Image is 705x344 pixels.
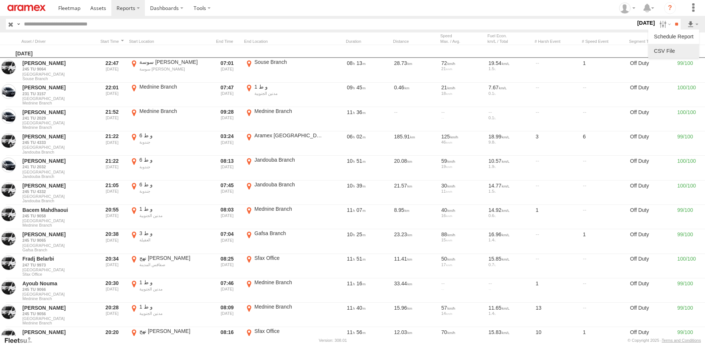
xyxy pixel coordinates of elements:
div: Aramex [GEOGRAPHIC_DATA] [254,132,324,139]
span: 51 [357,256,366,262]
div: Click to Sort [393,39,437,44]
div: 1 [582,230,626,253]
div: 57 [441,305,483,311]
span: Filter Results to this Group [22,174,94,179]
div: Mednine Branch [254,279,324,286]
div: 72 [441,60,483,66]
span: [GEOGRAPHIC_DATA] [22,268,94,272]
span: 09 [347,85,355,90]
span: 45 [357,85,366,90]
a: 245 TU 9056 [22,311,94,316]
div: 13 [535,303,579,326]
span: 16 [357,281,366,286]
a: 245 TU 9065 [22,238,94,243]
div: Entered prior to selected date range [98,206,126,228]
div: 1 [535,279,579,302]
div: نهج [PERSON_NAME] [139,255,209,261]
span: 10 [347,231,355,237]
label: [DATE] [636,19,656,27]
div: و ط 6 [139,132,209,139]
div: العقيلة [139,237,209,242]
div: 59 [441,158,483,164]
div: 28.73 [393,59,437,82]
div: Off Duty [629,181,673,204]
a: [PERSON_NAME] [22,231,94,238]
div: 11.65 [489,305,531,311]
div: 14.77 [489,182,531,189]
div: Entered prior to selected date range [98,59,126,82]
a: 241 TU 2032 [22,164,94,169]
div: مدنين الجنوبية [254,91,324,96]
div: Off Duty [629,132,673,155]
div: Entered prior to selected date range [98,108,126,131]
a: Bacem Mahdhaoui [22,207,94,213]
div: 15.85 [489,255,531,262]
div: Off Duty [629,206,673,228]
div: 19.54 [489,60,531,66]
a: View Asset in Asset Management [1,329,16,344]
div: و ط 3 [139,230,209,237]
a: Ayoub Nouma [22,280,94,287]
span: 08 [347,60,355,66]
span: [GEOGRAPHIC_DATA] [22,170,94,174]
a: [PERSON_NAME] [22,158,94,164]
div: 0.6 [489,213,531,218]
a: 231 TU 3157 [22,91,94,96]
span: Filter Results to this Group [22,248,94,252]
span: Filter Results to this Group [22,76,94,81]
div: سوسة [PERSON_NAME] [139,59,209,65]
div: Off Duty [629,59,673,82]
div: 70 [441,329,483,336]
a: View Asset in Asset Management [1,60,16,75]
div: 6 [582,132,626,155]
div: Exited after selected date range [213,108,241,131]
div: 1.9 [489,164,531,169]
span: [GEOGRAPHIC_DATA] [22,145,94,149]
div: 23.23 [393,230,437,253]
div: نهج [PERSON_NAME] [139,328,209,334]
div: جندوبة [139,140,209,145]
a: View Asset in Asset Management [1,255,16,270]
div: 15.96 [393,303,437,326]
div: سوسة [PERSON_NAME] [139,66,209,72]
label: Click to View Event Location [129,206,210,228]
a: View Asset in Asset Management [1,84,16,99]
div: 19 [441,164,483,169]
div: جندوبة [139,164,209,169]
span: Filter Results to this Group [22,150,94,154]
div: Off Duty [629,230,673,253]
div: Entered prior to selected date range [98,255,126,278]
a: View Asset in Asset Management [1,280,16,295]
div: 125 [441,133,483,140]
div: 3 [535,132,579,155]
div: صفاقس المدينة [139,336,209,341]
div: جندوبة [139,189,209,194]
div: 0.7 [489,262,531,267]
div: Souse Branch [254,59,324,65]
div: Off Duty [629,303,673,326]
div: 1 [582,59,626,82]
div: Entered prior to selected date range [98,132,126,155]
div: Entered prior to selected date range [98,279,126,302]
span: 51 [357,158,366,164]
label: Click to View Event Location [244,83,325,106]
label: Click to View Event Location [129,108,210,131]
span: [GEOGRAPHIC_DATA] [22,194,94,199]
a: View Asset in Asset Management [1,158,16,172]
div: Exited after selected date range [213,303,241,326]
div: Sfax Office [254,328,324,334]
div: Entered prior to selected date range [98,181,126,204]
div: Off Duty [629,83,673,106]
a: 245 TU 4332 [22,189,94,194]
div: Mednine Branch [139,83,209,90]
label: Click to View Event Location [129,255,210,278]
div: Exited after selected date range [213,156,241,179]
span: Filter Results to this Group [22,223,94,227]
div: 88 [441,231,483,238]
span: 11 [347,256,355,262]
label: Click to View Event Location [244,303,325,326]
a: 245 TU 9058 [22,213,94,219]
a: 245 TU 9067 [22,336,94,341]
label: Search Query [15,19,21,30]
a: 245 TU 9064 [22,66,94,72]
